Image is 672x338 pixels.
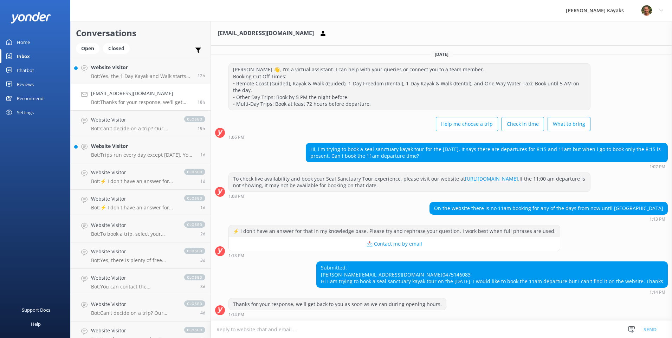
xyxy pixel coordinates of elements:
[650,217,665,221] strong: 1:13 PM
[198,99,205,105] span: Oct 02 2025 01:14pm (UTC +13:00) Pacific/Auckland
[317,262,667,287] div: Submitted: [PERSON_NAME] 0475146083 Hi I am trying to book a seal sanctuary kayak tour on the [DA...
[91,152,195,158] p: Bot: Trips run every day except [DATE]. You can check live availability and specific dates for ea...
[184,248,205,254] span: closed
[71,58,211,84] a: Website VisitorBot:Yes, the 1 Day Kayak and Walk starts and finishes at [GEOGRAPHIC_DATA].12h
[91,310,177,316] p: Bot: Can't decide on a trip? Our interactive quiz can help recommend a great trip to take! Just c...
[91,178,177,184] p: Bot: ⚡ I don't have an answer for that in my knowledge base. Please try and rephrase your questio...
[71,295,211,321] a: Website VisitorBot:Can't decide on a trip? Our interactive quiz can help recommend a great trip t...
[306,143,667,162] div: Hi, i'm trying to book a seal sanctuary kayak tour for the [DATE]. It says there are departures f...
[200,231,205,237] span: Oct 01 2025 07:05am (UTC +13:00) Pacific/Auckland
[71,163,211,190] a: Website VisitorBot:⚡ I don't have an answer for that in my knowledge base. Please try and rephras...
[228,313,244,317] strong: 1:14 PM
[200,284,205,290] span: Sep 29 2025 02:13pm (UTC +13:00) Pacific/Auckland
[229,64,590,110] div: [PERSON_NAME] 👋, I'm a virtual assistant. I can help with your queries or connect you to a team m...
[229,173,590,191] div: To check live availability and book your Seal Sanctuary Tour experience, please visit our website...
[31,317,41,331] div: Help
[228,194,590,199] div: Oct 02 2025 01:08pm (UTC +13:00) Pacific/Auckland
[184,195,205,201] span: closed
[218,29,314,38] h3: [EMAIL_ADDRESS][DOMAIN_NAME]
[76,44,103,52] a: Open
[229,237,560,251] button: 📩 Contact me by email
[71,111,211,137] a: Website VisitorBot:Can't decide on a trip? Our interactive quiz can help recommend a great trip t...
[91,64,192,71] h4: Website Visitor
[76,43,99,54] div: Open
[22,303,50,317] div: Support Docs
[91,300,177,308] h4: Website Visitor
[200,257,205,263] span: Sep 29 2025 10:48pm (UTC +13:00) Pacific/Auckland
[430,202,667,214] div: On the website there is no 11am booking for any of the days from now until [GEOGRAPHIC_DATA]
[184,327,205,333] span: closed
[17,105,34,119] div: Settings
[17,35,30,49] div: Home
[229,225,560,237] div: ⚡ I don't have an answer for that in my knowledge base. Please try and rephrase your question, I ...
[228,135,244,139] strong: 1:06 PM
[306,164,668,169] div: Oct 02 2025 01:07pm (UTC +13:00) Pacific/Auckland
[316,290,668,294] div: Oct 02 2025 01:14pm (UTC +13:00) Pacific/Auckland
[198,73,205,79] span: Oct 02 2025 07:19pm (UTC +13:00) Pacific/Auckland
[76,26,205,40] h2: Conversations
[184,169,205,175] span: closed
[17,77,34,91] div: Reviews
[91,90,192,97] h4: [EMAIL_ADDRESS][DOMAIN_NAME]
[91,195,177,203] h4: Website Visitor
[650,290,665,294] strong: 1:14 PM
[502,117,544,131] button: Check in time
[91,142,195,150] h4: Website Visitor
[71,137,211,163] a: Website VisitorBot:Trips run every day except [DATE]. You can check live availability and specifi...
[91,231,177,237] p: Bot: To book a trip, select your desired tour from the options available on our website. Each tri...
[184,116,205,122] span: closed
[429,216,668,221] div: Oct 02 2025 01:13pm (UTC +13:00) Pacific/Auckland
[91,125,177,132] p: Bot: Can't decide on a trip? Our interactive quiz can help recommend a great trip to take! Just c...
[71,190,211,216] a: Website VisitorBot:⚡ I don't have an answer for that in my knowledge base. Please try and rephras...
[200,152,205,158] span: Oct 02 2025 08:06am (UTC +13:00) Pacific/Auckland
[184,221,205,228] span: closed
[650,165,665,169] strong: 1:07 PM
[198,125,205,131] span: Oct 02 2025 01:12pm (UTC +13:00) Pacific/Auckland
[228,254,244,258] strong: 1:13 PM
[229,298,446,310] div: Thanks for your response, we'll get back to you as soon as we can during opening hours.
[17,91,44,105] div: Recommend
[71,84,211,111] a: [EMAIL_ADDRESS][DOMAIN_NAME]Bot:Thanks for your response, we'll get back to you as soon as we can...
[431,51,453,57] span: [DATE]
[17,49,30,63] div: Inbox
[228,253,560,258] div: Oct 02 2025 01:13pm (UTC +13:00) Pacific/Auckland
[200,204,205,210] span: Oct 01 2025 03:25pm (UTC +13:00) Pacific/Auckland
[548,117,590,131] button: What to bring
[91,99,192,105] p: Bot: Thanks for your response, we'll get back to you as soon as we can during opening hours.
[71,269,211,295] a: Website VisitorBot:You can contact the [PERSON_NAME] Kayaks team by calling [PHONE_NUMBER] or ema...
[91,116,177,124] h4: Website Visitor
[465,175,519,182] a: [URL][DOMAIN_NAME].
[103,44,133,52] a: Closed
[228,135,590,139] div: Oct 02 2025 01:06pm (UTC +13:00) Pacific/Auckland
[184,274,205,280] span: closed
[91,274,177,282] h4: Website Visitor
[11,12,51,24] img: yonder-white-logo.png
[91,248,177,255] h4: Website Visitor
[17,63,34,77] div: Chatbot
[228,312,446,317] div: Oct 02 2025 01:14pm (UTC +13:00) Pacific/Auckland
[200,310,205,316] span: Sep 28 2025 08:33pm (UTC +13:00) Pacific/Auckland
[91,257,177,264] p: Bot: Yes, there is plenty of free parking available at our base, including space for campervans. ...
[91,169,177,176] h4: Website Visitor
[228,194,244,199] strong: 1:08 PM
[360,271,442,278] a: [EMAIL_ADDRESS][DOMAIN_NAME]
[91,327,177,334] h4: Website Visitor
[641,5,652,16] img: 49-1662257987.jpg
[91,204,177,211] p: Bot: ⚡ I don't have an answer for that in my knowledge base. Please try and rephrase your questio...
[71,216,211,242] a: Website VisitorBot:To book a trip, select your desired tour from the options available on our web...
[184,300,205,307] span: closed
[91,73,192,79] p: Bot: Yes, the 1 Day Kayak and Walk starts and finishes at [GEOGRAPHIC_DATA].
[91,221,177,229] h4: Website Visitor
[103,43,130,54] div: Closed
[91,284,177,290] p: Bot: You can contact the [PERSON_NAME] Kayaks team by calling [PHONE_NUMBER] or emailing [EMAIL_A...
[436,117,498,131] button: Help me choose a trip
[71,242,211,269] a: Website VisitorBot:Yes, there is plenty of free parking available at our base, including space fo...
[200,178,205,184] span: Oct 01 2025 03:50pm (UTC +13:00) Pacific/Auckland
